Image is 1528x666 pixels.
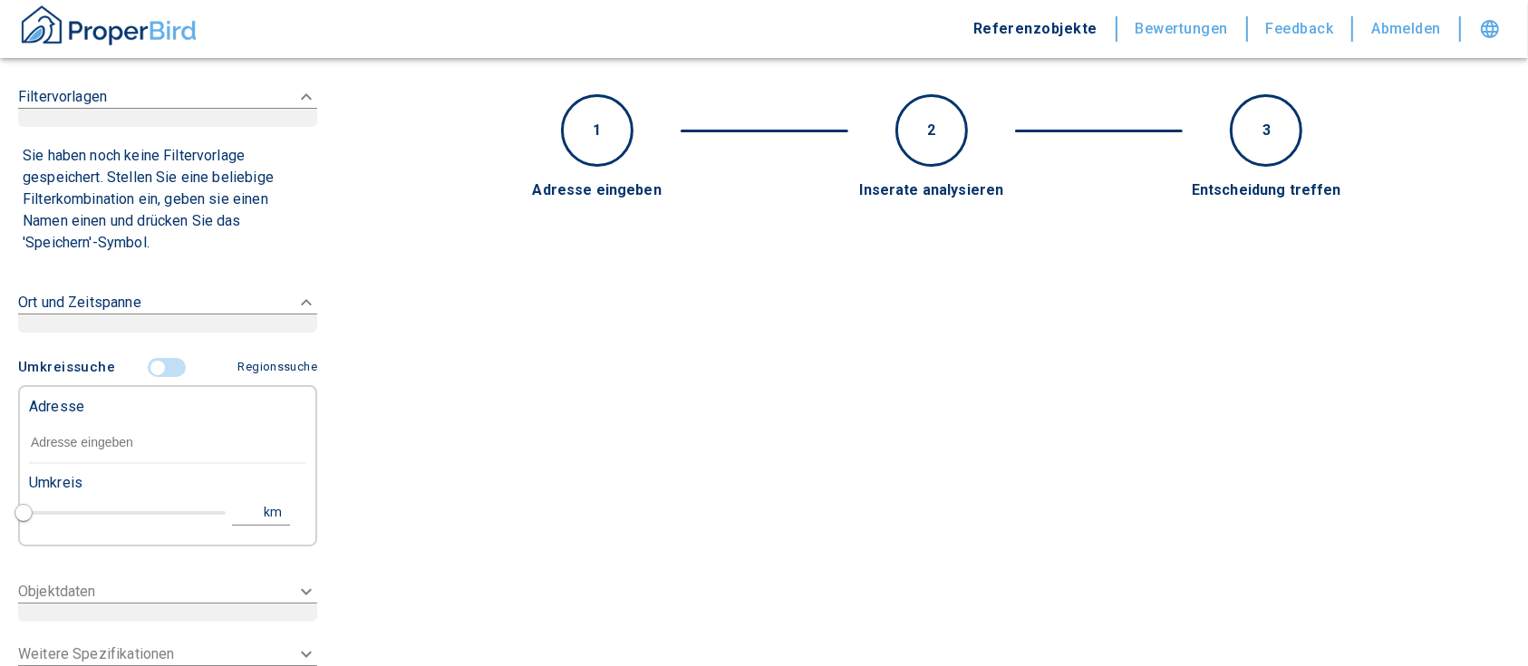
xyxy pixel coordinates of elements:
[18,3,199,48] img: ProperBird Logo and Home Button
[18,355,115,379] button: Umkreissuche
[955,16,1117,42] button: Referenzobjekte
[18,68,317,145] div: Filtervorlagen
[18,274,317,351] div: Ort und Zeitspanne
[1262,120,1271,141] p: 3
[18,351,317,555] div: Filtervorlagen
[927,120,935,141] p: 2
[1353,16,1461,42] button: Abmelden
[1117,16,1248,42] button: Bewertungen
[18,292,141,314] p: Ort und Zeitspanne
[29,396,84,418] p: Adresse
[29,422,306,464] input: Adresse eingeben
[232,499,290,526] button: km
[18,145,317,259] div: Filtervorlagen
[18,3,199,55] button: ProperBird Logo and Home Button
[471,180,722,201] div: Adresse eingeben
[1248,16,1354,42] button: Feedback
[18,581,96,603] p: Objektdaten
[1141,180,1392,201] div: Entscheidung treffen
[268,501,285,524] div: km
[29,472,82,494] p: Umkreis
[18,86,107,108] p: Filtervorlagen
[593,120,601,141] p: 1
[18,643,174,665] p: Weitere Spezifikationen
[238,357,317,378] button: Regionssuche
[23,145,313,254] p: Sie haben noch keine Filtervorlage gespeichert. Stellen Sie eine beliebige Filterkombination ein,...
[807,180,1058,201] div: Inserate analysieren
[18,570,317,632] div: Objektdaten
